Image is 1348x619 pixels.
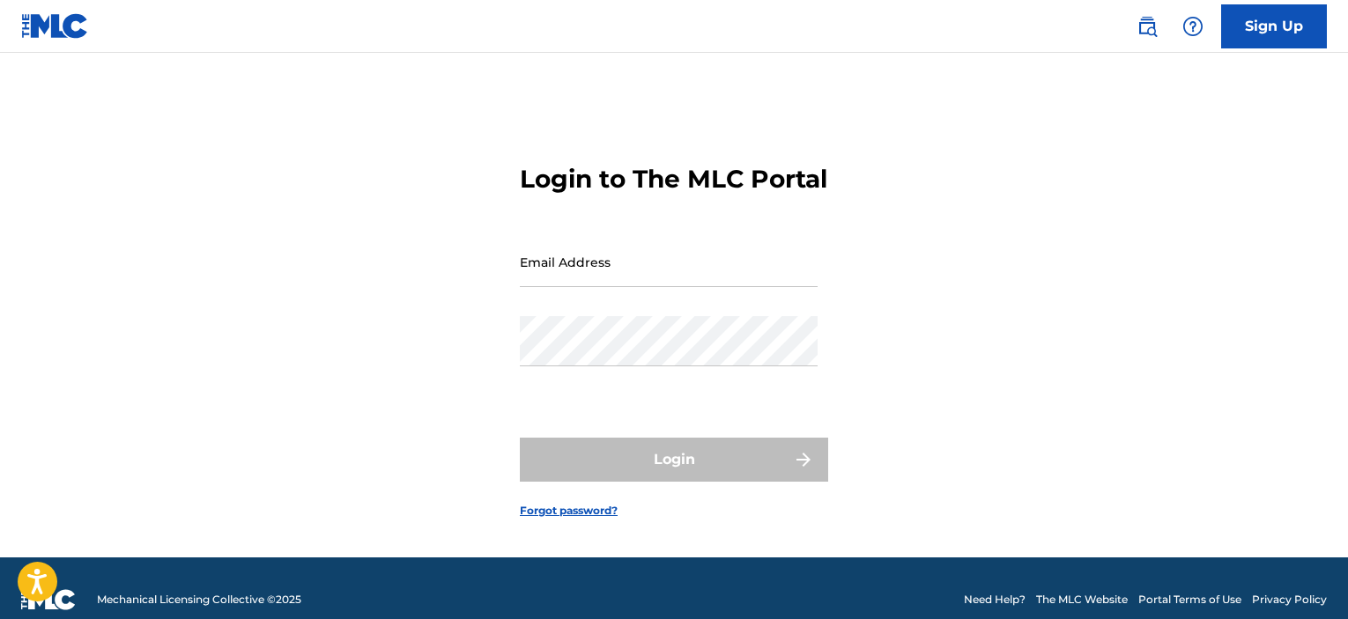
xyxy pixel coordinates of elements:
a: Portal Terms of Use [1138,592,1241,608]
img: logo [21,589,76,610]
h3: Login to The MLC Portal [520,164,827,195]
div: Help [1175,9,1211,44]
a: Need Help? [964,592,1026,608]
img: help [1182,16,1204,37]
a: Forgot password? [520,503,618,519]
a: Privacy Policy [1252,592,1327,608]
span: Mechanical Licensing Collective © 2025 [97,592,301,608]
a: The MLC Website [1036,592,1128,608]
a: Sign Up [1221,4,1327,48]
img: search [1137,16,1158,37]
img: MLC Logo [21,13,89,39]
a: Public Search [1130,9,1165,44]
